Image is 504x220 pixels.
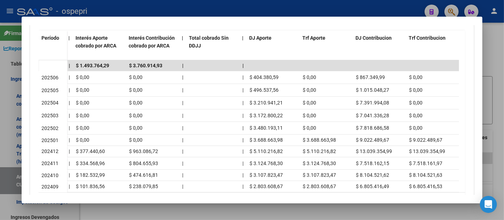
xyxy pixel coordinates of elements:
span: $ 963.086,72 [129,148,158,154]
span: $ 0,00 [129,87,142,93]
span: $ 8.104.521,63 [409,172,442,178]
span: | [242,160,243,166]
span: $ 182.532,99 [76,172,105,178]
span: $ 3.124.768,30 [250,160,283,166]
span: | [182,137,183,143]
datatable-header-cell: Interés Contribución cobrado por ARCA [126,30,179,62]
span: Interés Aporte cobrado por ARCA [75,35,116,49]
span: | [69,160,70,166]
span: | [69,148,70,154]
span: $ 0,00 [303,125,316,131]
span: | [182,87,183,93]
datatable-header-cell: | [66,30,73,62]
span: $ 9.022.489,67 [409,137,442,143]
span: | [69,184,70,189]
span: | [182,160,183,166]
span: $ 377.440,60 [76,148,105,154]
datatable-header-cell: DJ Aporte [246,30,299,62]
span: $ 0,00 [76,74,89,80]
span: | [68,35,70,41]
span: $ 404.380,59 [250,74,279,80]
span: $ 238.079,85 [129,184,158,189]
span: | [69,87,70,93]
span: $ 3.107.823,47 [250,172,283,178]
span: $ 0,00 [76,137,89,143]
span: $ 5.110.216,82 [250,148,283,154]
span: | [182,148,183,154]
span: | [242,87,243,93]
span: | [69,172,70,178]
span: $ 3.107.823,47 [303,172,336,178]
span: $ 0,00 [409,113,422,118]
span: | [182,35,183,41]
span: | [182,63,184,68]
datatable-header-cell: | [239,30,246,62]
span: 202501 [42,137,59,143]
span: $ 3.480.193,11 [250,125,283,131]
div: Open Intercom Messenger [480,196,497,213]
span: $ 0,00 [129,125,142,131]
span: | [69,113,70,118]
span: | [182,100,183,106]
span: $ 6.805.416,53 [409,184,442,189]
span: $ 0,00 [409,100,422,106]
span: | [242,172,243,178]
span: | [69,63,70,68]
span: 202503 [42,113,59,118]
span: $ 13.039.354,99 [356,148,392,154]
span: $ 0,00 [76,113,89,118]
span: $ 13.039.354,99 [409,148,445,154]
span: | [242,74,243,80]
span: | [242,148,243,154]
span: $ 6.805.416,49 [356,184,389,189]
span: | [69,74,70,80]
span: Trf Contribucion [409,35,446,41]
datatable-header-cell: | [179,30,186,62]
span: 202502 [42,125,59,131]
span: | [182,125,183,131]
span: $ 9.022.489,67 [356,137,389,143]
span: Interés Contribución cobrado por ARCA [129,35,175,49]
span: $ 3.172.800,22 [250,113,283,118]
span: 202409 [42,184,59,190]
span: $ 0,00 [303,74,316,80]
span: $ 0,00 [409,87,422,93]
span: | [242,63,244,68]
span: $ 0,00 [409,125,422,131]
span: DJ Contribucion [355,35,392,41]
span: 202411 [42,160,59,166]
datatable-header-cell: Trf Contribucion [406,30,459,62]
span: $ 2.803.608,67 [250,184,283,189]
span: $ 334.568,96 [76,160,105,166]
span: 202506 [42,75,59,80]
span: $ 0,00 [76,87,89,93]
datatable-header-cell: Total cobrado Sin DDJJ [186,30,239,62]
span: | [242,35,243,41]
span: Trf Aporte [302,35,325,41]
span: $ 1.015.048,27 [356,87,389,93]
span: $ 7.818.686,58 [356,125,389,131]
span: $ 3.688.663,98 [303,137,336,143]
span: Período [41,35,59,41]
span: $ 0,00 [409,74,422,80]
datatable-header-cell: Período [39,30,67,60]
span: $ 0,00 [303,113,316,118]
span: $ 7.518.162,15 [356,160,389,166]
span: | [242,125,243,131]
span: $ 474.616,81 [129,172,158,178]
span: $ 0,00 [129,113,142,118]
span: $ 0,00 [303,100,316,106]
span: $ 5.110.216,82 [303,148,336,154]
span: | [69,125,70,131]
datatable-header-cell: Trf Aporte [299,30,353,62]
span: 202504 [42,100,59,106]
span: | [242,100,243,106]
span: $ 0,00 [129,100,142,106]
span: | [69,137,70,143]
datatable-header-cell: Interés Aporte cobrado por ARCA [73,30,126,62]
span: 202412 [42,148,59,154]
span: $ 7.391.994,08 [356,100,389,106]
span: $ 7.518.161,97 [409,160,442,166]
span: Total cobrado Sin DDJJ [189,35,229,49]
span: 202505 [42,88,59,93]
